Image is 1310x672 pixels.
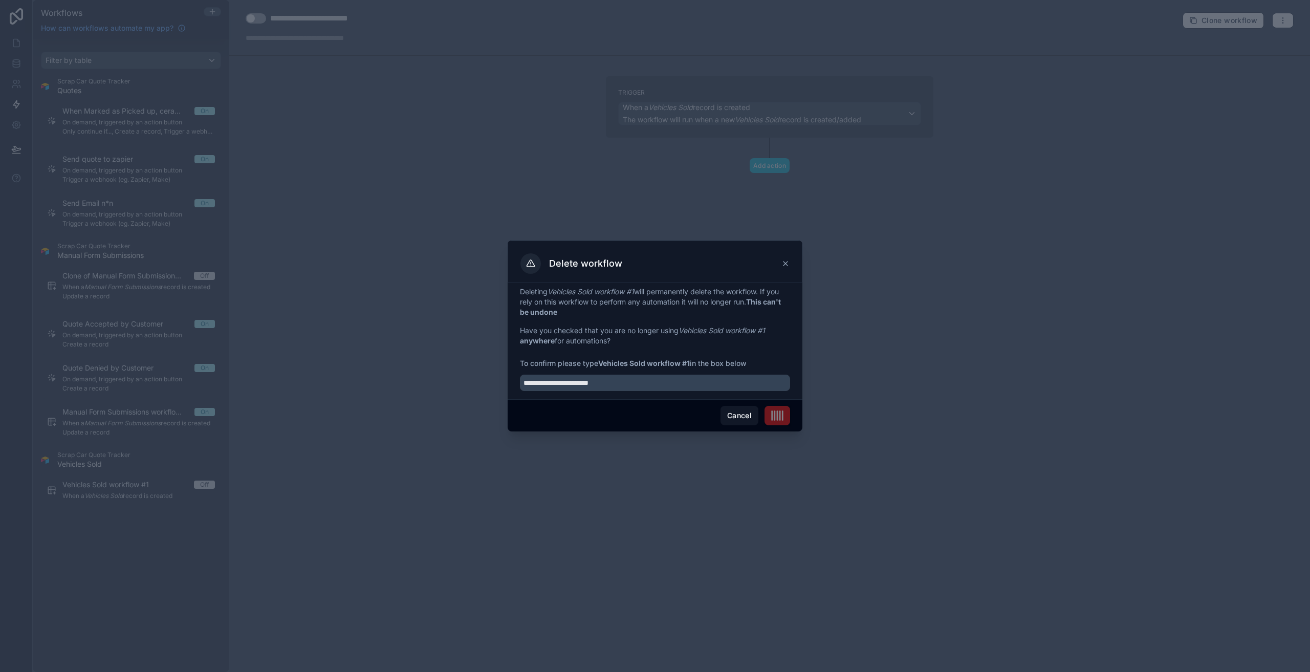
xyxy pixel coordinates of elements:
[548,287,634,296] em: Vehicles Sold workflow #1
[520,287,790,317] p: Deleting will permanently delete the workflow. If you rely on this workflow to perform any automa...
[679,326,765,335] em: Vehicles Sold workflow #1
[520,336,555,345] strong: anywhere
[598,359,690,367] strong: Vehicles Sold workflow #1
[520,326,790,346] p: Have you checked that you are no longer using for automations?
[549,257,622,270] h3: Delete workflow
[720,406,758,425] button: Cancel
[520,358,790,368] span: To confirm please type in the box below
